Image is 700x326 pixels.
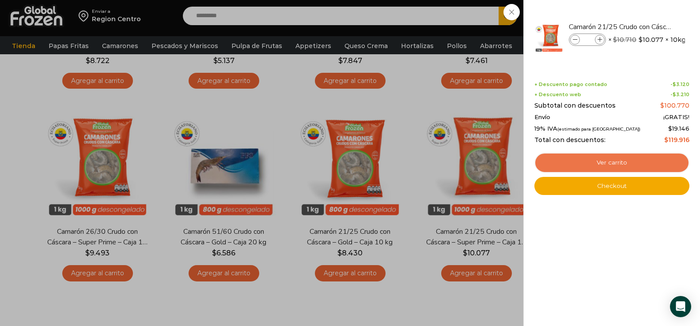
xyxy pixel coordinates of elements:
[613,36,636,44] bdi: 10.710
[581,35,594,45] input: Product quantity
[664,136,668,144] span: $
[534,102,616,109] span: Subtotal con descuentos
[639,35,663,44] bdi: 10.077
[534,92,581,97] span: + Descuento web
[557,127,640,131] small: (estimado para [GEOGRAPHIC_DATA])
[534,125,640,132] span: 19% IVA
[608,34,686,46] span: × × 10kg
[534,82,607,87] span: + Descuento pago contado
[668,125,672,132] span: $
[663,114,689,121] span: ¡GRATIS!
[670,296,691,317] div: Open Intercom Messenger
[670,92,689,97] span: -
[664,136,689,144] bdi: 119.916
[534,177,689,195] a: Checkout
[534,153,689,173] a: Ver carrito
[673,91,676,97] span: $
[639,35,643,44] span: $
[660,101,664,109] span: $
[569,22,674,32] a: Camarón 21/25 Crudo con Cáscara - Super Prime - Caja 10 kg
[673,81,689,87] bdi: 3.120
[668,125,689,132] span: 19.146
[673,91,689,97] bdi: 3.210
[534,114,550,121] span: Envío
[613,36,617,44] span: $
[660,101,689,109] bdi: 100.770
[670,82,689,87] span: -
[534,136,605,144] span: Total con descuentos:
[673,81,676,87] span: $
